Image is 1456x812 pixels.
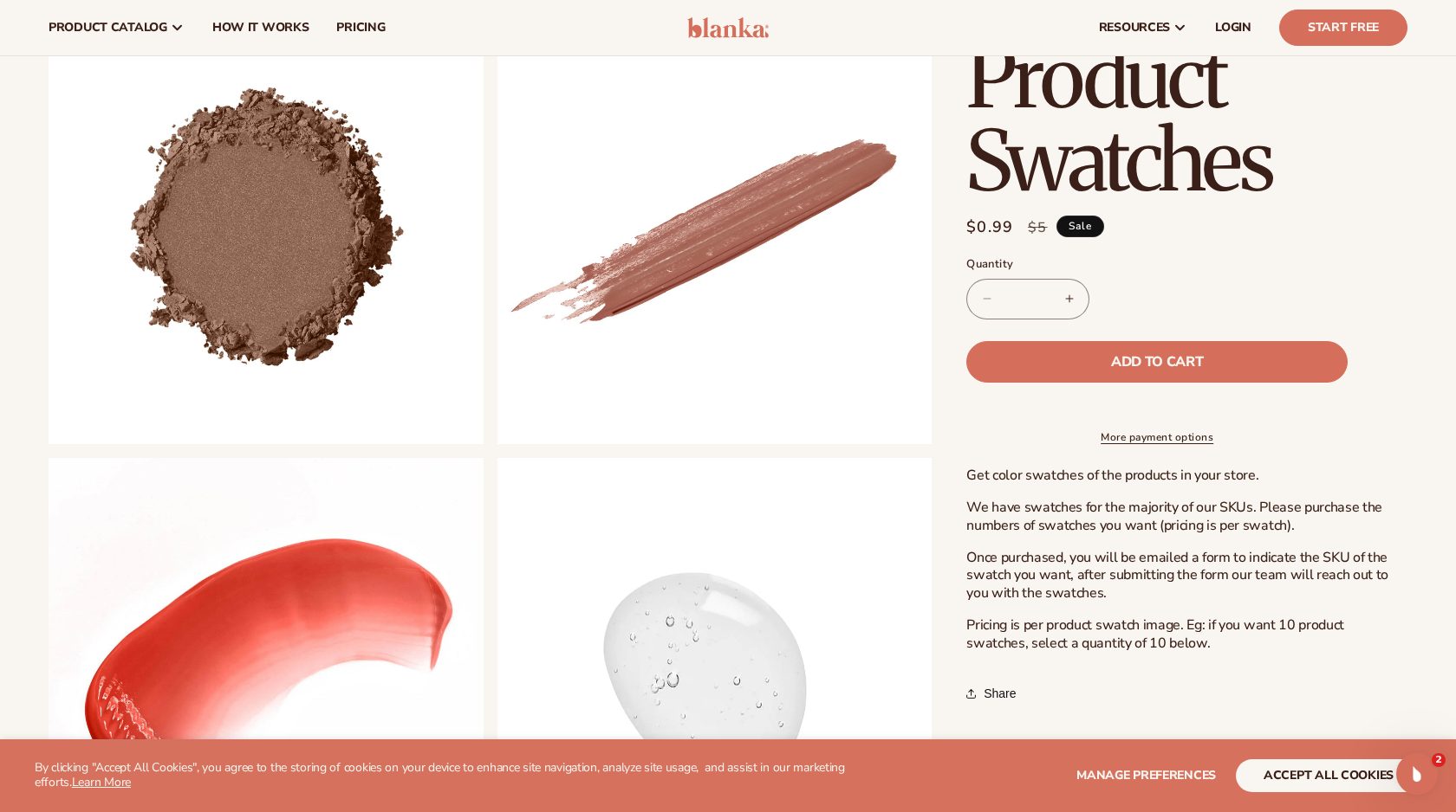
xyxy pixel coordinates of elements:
[966,467,1407,485] p: Get color swatches of the products in your store.
[1076,759,1216,792] button: Manage preferences
[687,17,770,38] img: logo
[1076,767,1216,783] span: Manage preferences
[1056,216,1104,237] span: Sale
[966,341,1348,383] button: Add to cart
[35,761,849,790] p: By clicking "Accept All Cookies", you agree to the storing of cookies on your device to enhance s...
[1111,355,1203,369] span: Add to cart
[49,21,167,35] span: product catalog
[966,499,1407,535] p: We have swatches for the majority of our SKUs. Please purchase the numbers of swatches you want (...
[966,36,1407,203] h1: Product Swatches
[1099,21,1170,35] span: resources
[1236,759,1421,792] button: accept all cookies
[212,21,309,35] span: How It Works
[1279,10,1407,46] a: Start Free
[336,21,385,35] span: pricing
[1028,217,1048,238] s: $5
[966,256,1348,274] label: Quantity
[966,549,1407,603] p: Once purchased, you will be emailed a form to indicate the SKU of the swatch you want, after subm...
[1432,753,1446,767] span: 2
[1396,753,1438,795] iframe: Intercom live chat
[966,674,1021,712] button: Share
[966,429,1348,445] a: More payment options
[72,774,131,790] a: Learn More
[1215,21,1251,35] span: LOGIN
[966,216,1014,239] span: $0.99
[966,616,1407,653] p: Pricing is per product swatch image. Eg: if you want 10 product swatches, select a quantity of 10...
